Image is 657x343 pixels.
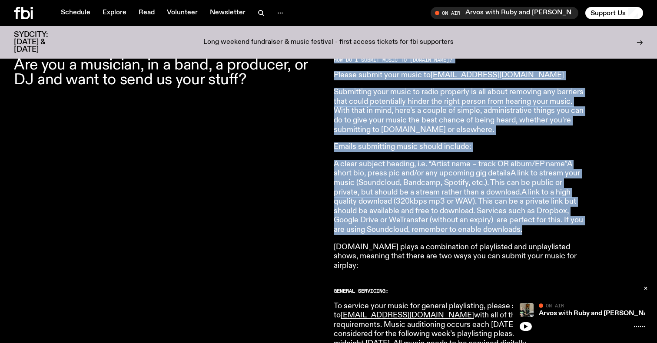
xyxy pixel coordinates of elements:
h3: SYDCITY: [DATE] & [DATE] [14,31,70,53]
button: On AirArvos with Ruby and [PERSON_NAME] [431,7,578,19]
a: [EMAIL_ADDRESS][DOMAIN_NAME] [431,71,564,79]
a: Schedule [56,7,96,19]
p: Emails submitting music should include: [334,142,584,152]
a: Read [133,7,160,19]
span: Support Us [591,9,626,17]
p: Submitting your music to radio properly is all about removing any barriers that could potentially... [334,88,584,135]
span: On Air [546,303,564,308]
p: Long weekend fundraiser & music festival - first access tickets for fbi supporters [203,39,454,46]
strong: GENERAL SERVICING: [334,287,388,294]
p: [DOMAIN_NAME] plays a combination of playlisted and unplaylisted shows, meaning that there are tw... [334,243,584,271]
button: Support Us [585,7,643,19]
p: Are you a musician, in a band, a producer, or DJ and want to send us your stuff? [14,58,323,87]
a: Newsletter [205,7,251,19]
img: Ruby wears a Collarbones t shirt and pretends to play the DJ decks, Al sings into a pringles can.... [520,303,534,317]
a: Volunteer [162,7,203,19]
p: Please submit your music to [334,71,584,80]
p: A clear subject heading, i.e. “Artist name – track OR album/EP name”A short bio, press pic and/or... [334,160,584,235]
h2: HOW DO I SUBMIT MUSIC TO [DOMAIN_NAME]? [334,58,584,63]
a: [EMAIL_ADDRESS][DOMAIN_NAME] [341,311,474,319]
a: Explore [97,7,132,19]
